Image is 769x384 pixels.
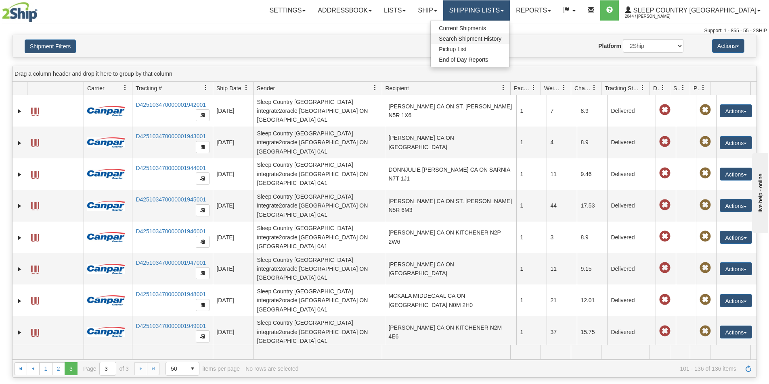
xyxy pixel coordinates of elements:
td: [DATE] [213,190,253,221]
td: 7 [547,95,577,127]
span: Late [659,199,671,211]
span: Pickup Status [694,84,700,92]
span: Late [659,168,671,179]
td: 21 [547,284,577,316]
span: Late [659,231,671,242]
span: 101 - 136 of 136 items [304,365,736,372]
a: Addressbook [312,0,378,21]
td: Delivered [607,190,656,221]
img: 14 - Canpar [87,295,125,305]
a: D425103470000001943001 [136,133,206,139]
a: Ship Date filter column settings [239,81,253,95]
img: 14 - Canpar [87,232,125,242]
span: Page sizes drop down [166,362,199,376]
span: Recipient [386,84,409,92]
a: Expand [16,202,24,210]
img: 14 - Canpar [87,137,125,147]
span: Weight [544,84,561,92]
a: Delivery Status filter column settings [656,81,670,95]
span: Page 3 [65,362,78,375]
button: Copy to clipboard [196,204,210,216]
td: Sleep Country [GEOGRAPHIC_DATA] integrate2oracle [GEOGRAPHIC_DATA] ON [GEOGRAPHIC_DATA] 0A1 [253,95,385,127]
td: Sleep Country [GEOGRAPHIC_DATA] integrate2oracle [GEOGRAPHIC_DATA] ON [GEOGRAPHIC_DATA] 0A1 [253,253,385,284]
a: Go to the first page [14,362,27,375]
td: [DATE] [213,253,253,284]
td: DONNJULIE [PERSON_NAME] CA ON SARNIA N7T 1J1 [385,158,516,190]
span: Late [659,294,671,305]
a: Sender filter column settings [368,81,382,95]
span: Late [659,104,671,116]
a: 2 [52,362,65,375]
button: Actions [720,104,752,117]
td: 37 [547,316,577,348]
td: [PERSON_NAME] CA ON [GEOGRAPHIC_DATA] [385,127,516,158]
span: Search Shipment History [439,35,501,42]
td: [DATE] [213,158,253,190]
td: Delivered [607,284,656,316]
a: Label [31,199,39,212]
div: Support: 1 - 855 - 55 - 2SHIP [2,27,767,34]
a: Search Shipment History [431,33,509,44]
a: Settings [263,0,312,21]
iframe: chat widget [750,151,768,233]
button: Actions [720,326,752,338]
a: Label [31,262,39,275]
a: Label [31,230,39,243]
img: logo2044.jpg [2,2,38,22]
a: Reports [510,0,557,21]
a: D425103470000001945001 [136,196,206,203]
td: [DATE] [213,284,253,316]
td: 1 [516,127,547,158]
span: Current Shipments [439,25,486,31]
a: Label [31,104,39,117]
button: Actions [720,136,752,149]
td: [PERSON_NAME] CA ON KITCHENER N2P 2W6 [385,222,516,253]
input: Page 3 [100,362,116,375]
button: Shipment Filters [25,39,76,53]
span: Pickup Not Assigned [700,199,711,211]
td: [DATE] [213,316,253,348]
a: Pickup Status filter column settings [696,81,710,95]
td: Delivered [607,222,656,253]
button: Actions [720,231,752,244]
span: Charge [574,84,591,92]
td: Sleep Country [GEOGRAPHIC_DATA] integrate2oracle [GEOGRAPHIC_DATA] ON [GEOGRAPHIC_DATA] 0A1 [253,158,385,190]
button: Copy to clipboard [196,172,210,185]
div: grid grouping header [13,66,756,82]
a: Shipment Issues filter column settings [676,81,690,95]
a: D425103470000001944001 [136,165,206,171]
td: [PERSON_NAME] CA ON ST. [PERSON_NAME] N5R 6M3 [385,190,516,221]
span: Shipment Issues [673,84,680,92]
span: Ship Date [216,84,241,92]
button: Actions [720,294,752,307]
td: [DATE] [213,95,253,127]
td: Sleep Country [GEOGRAPHIC_DATA] integrate2oracle [GEOGRAPHIC_DATA] ON [GEOGRAPHIC_DATA] 0A1 [253,316,385,348]
span: Sleep Country [GEOGRAPHIC_DATA] [631,7,756,14]
a: Ship [412,0,443,21]
button: Copy to clipboard [196,141,210,153]
span: Pickup Not Assigned [700,262,711,274]
td: [DATE] [213,127,253,158]
td: [PERSON_NAME] CA ON [GEOGRAPHIC_DATA] [385,253,516,284]
td: 4 [547,127,577,158]
td: Sleep Country [GEOGRAPHIC_DATA] integrate2oracle [GEOGRAPHIC_DATA] ON [GEOGRAPHIC_DATA] 0A1 [253,284,385,316]
button: Copy to clipboard [196,236,210,248]
div: No rows are selected [245,365,299,372]
a: Packages filter column settings [527,81,541,95]
a: End of Day Reports [431,54,509,65]
a: Weight filter column settings [557,81,571,95]
span: End of Day Reports [439,56,488,63]
span: 2044 / [PERSON_NAME] [625,12,685,21]
span: Late [659,136,671,147]
a: Current Shipments [431,23,509,33]
td: 8.9 [577,127,607,158]
span: Carrier [87,84,105,92]
span: Pickup Not Assigned [700,231,711,242]
td: Sleep Country [GEOGRAPHIC_DATA] integrate2oracle [GEOGRAPHIC_DATA] ON [GEOGRAPHIC_DATA] 0A1 [253,222,385,253]
td: 12.01 [577,284,607,316]
button: Copy to clipboard [196,267,210,279]
td: 8.9 [577,222,607,253]
span: Tracking # [136,84,162,92]
a: Charge filter column settings [587,81,601,95]
td: 1 [516,222,547,253]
